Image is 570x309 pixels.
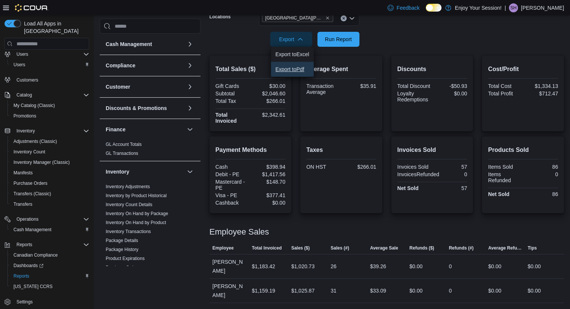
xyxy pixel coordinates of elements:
span: Reports [16,242,32,248]
div: $266.01 [343,164,376,170]
button: Users [1,49,92,59]
button: Compliance [106,62,184,69]
div: Subtotal [215,91,249,97]
button: Customers [1,74,92,85]
div: [PERSON_NAME] [209,279,249,303]
span: Purchase Orders [106,264,140,270]
h2: Average Spent [306,65,376,74]
span: Reports [13,240,89,249]
label: Locations [209,14,231,20]
span: Total Invoiced [252,245,282,251]
span: Purchase Orders [10,179,89,188]
div: 26 [331,262,337,271]
a: Package History [106,247,138,252]
a: Cash Management [10,225,54,234]
div: 86 [525,164,558,170]
button: Inventory [1,126,92,136]
button: Manifests [7,168,92,178]
div: $1,417.56 [252,171,285,177]
div: $1,025.87 [291,286,314,295]
h3: Employee Sales [209,227,269,236]
button: Reports [13,240,35,249]
span: Users [10,60,89,69]
a: Canadian Compliance [10,251,61,260]
span: Settings [13,297,89,306]
a: Product Expirations [106,256,145,261]
a: My Catalog (Classic) [10,101,58,110]
span: Inventory On Hand by Product [106,220,166,226]
span: Adjustments (Classic) [10,137,89,146]
a: Transfers [10,200,35,209]
div: Shelby Hughes [509,3,518,12]
a: Purchase Orders [106,265,140,270]
span: Inventory Count Details [106,202,153,208]
div: $1,020.73 [291,262,314,271]
h3: Compliance [106,62,135,69]
h3: Finance [106,126,126,133]
span: Canadian Compliance [13,252,58,258]
a: Users [10,60,28,69]
span: Inventory Count [10,147,89,156]
div: InvoicesRefunded [397,171,439,177]
h2: Products Sold [488,146,558,154]
div: Loyalty Redemptions [397,91,431,103]
button: Run Report [317,32,359,47]
span: Package Details [106,238,138,244]
span: Load All Apps in [GEOGRAPHIC_DATA] [21,20,89,35]
a: [US_STATE] CCRS [10,282,55,291]
strong: Total Invoiced [215,112,237,124]
div: $148.70 [252,179,285,185]
h2: Discounts [397,65,467,74]
span: Dashboards [13,263,43,269]
h2: Payment Methods [215,146,286,154]
span: [GEOGRAPHIC_DATA][PERSON_NAME] [265,14,324,22]
a: Purchase Orders [10,179,51,188]
span: Sales ($) [291,245,310,251]
div: $0.00 [528,286,541,295]
button: Inventory Count [7,147,92,157]
span: GL Account Totals [106,141,142,147]
span: Inventory Transactions [106,229,151,235]
span: Users [13,50,89,59]
a: Inventory Manager (Classic) [10,158,73,167]
div: Inventory [100,182,200,293]
a: Inventory by Product Historical [106,193,167,198]
h2: Invoices Sold [397,146,467,154]
span: Refunds ($) [409,245,434,251]
span: Sault Ste Marie - Hillside [262,14,333,22]
span: Operations [16,216,39,222]
span: Transfers [13,201,32,207]
button: Users [13,50,31,59]
span: Dashboards [10,261,89,270]
h2: Cost/Profit [488,65,558,74]
p: | [504,3,506,12]
div: Visa - PE [215,192,249,198]
span: Employee [212,245,234,251]
div: $0.00 [488,262,501,271]
h3: Customer [106,83,130,91]
button: Inventory [13,126,38,135]
div: 0 [442,171,467,177]
button: Inventory [186,167,194,176]
div: $0.00 [528,262,541,271]
button: Inventory Manager (Classic) [7,157,92,168]
button: Export [270,32,312,47]
span: Inventory Manager (Classic) [13,159,70,165]
span: Transfers (Classic) [10,189,89,198]
div: [PERSON_NAME] [209,254,249,278]
div: Total Profit [488,91,521,97]
div: $30.00 [252,83,285,89]
a: GL Account Totals [106,142,142,147]
div: $0.00 [409,286,422,295]
span: Adjustments (Classic) [13,138,57,144]
div: 0 [449,262,452,271]
div: 0 [525,171,558,177]
span: Purchase Orders [13,180,48,186]
span: Feedback [396,4,419,12]
p: [PERSON_NAME] [521,3,564,12]
strong: Net Sold [397,185,419,191]
p: Enjoy Your Session! [455,3,502,12]
button: Users [7,59,92,70]
a: Inventory Count [10,147,48,156]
